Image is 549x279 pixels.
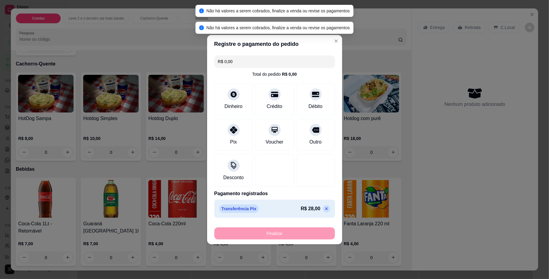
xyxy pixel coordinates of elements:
[218,55,331,68] input: Ex.: hambúrguer de cordeiro
[207,8,350,13] span: Não há valores a serem cobrados, finalize a venda ou revise os pagamentos
[308,103,322,110] div: Débito
[252,71,297,77] div: Total do pedido
[207,35,342,53] header: Registre o pagamento do pedido
[199,25,204,30] span: info-circle
[301,205,320,212] p: R$ 28,00
[266,138,283,146] div: Voucher
[199,8,204,13] span: info-circle
[331,36,341,46] button: Close
[267,103,282,110] div: Crédito
[207,25,350,30] span: Não há valores a serem cobrados, finalize a venda ou revise os pagamentos
[230,138,237,146] div: Pix
[214,190,335,197] p: Pagamento registrados
[219,204,259,213] p: Transferência Pix
[309,138,321,146] div: Outro
[223,174,244,181] div: Desconto
[282,71,297,77] div: R$ 0,00
[225,103,243,110] div: Dinheiro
